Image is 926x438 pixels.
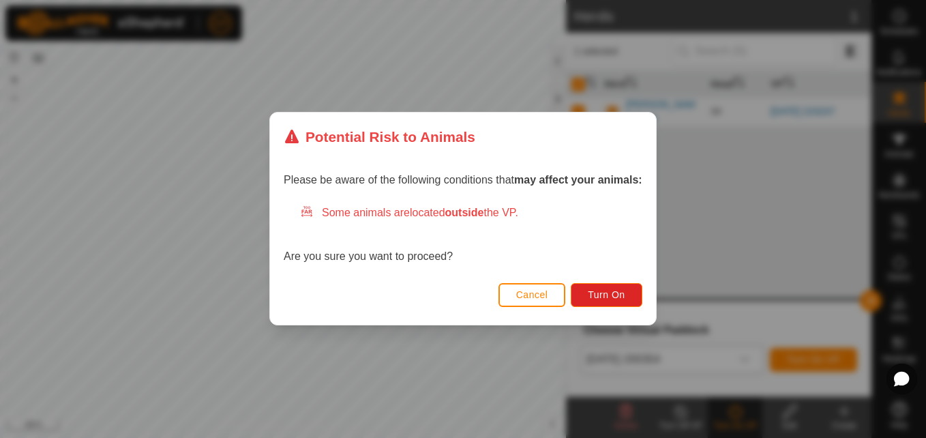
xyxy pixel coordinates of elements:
[445,207,484,219] strong: outside
[410,207,518,219] span: located the VP.
[588,290,625,301] span: Turn On
[514,175,642,186] strong: may affect your animals:
[300,205,642,222] div: Some animals are
[571,283,642,307] button: Turn On
[516,290,548,301] span: Cancel
[498,283,566,307] button: Cancel
[284,175,642,186] span: Please be aware of the following conditions that
[284,205,642,265] div: Are you sure you want to proceed?
[284,126,475,147] div: Potential Risk to Animals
